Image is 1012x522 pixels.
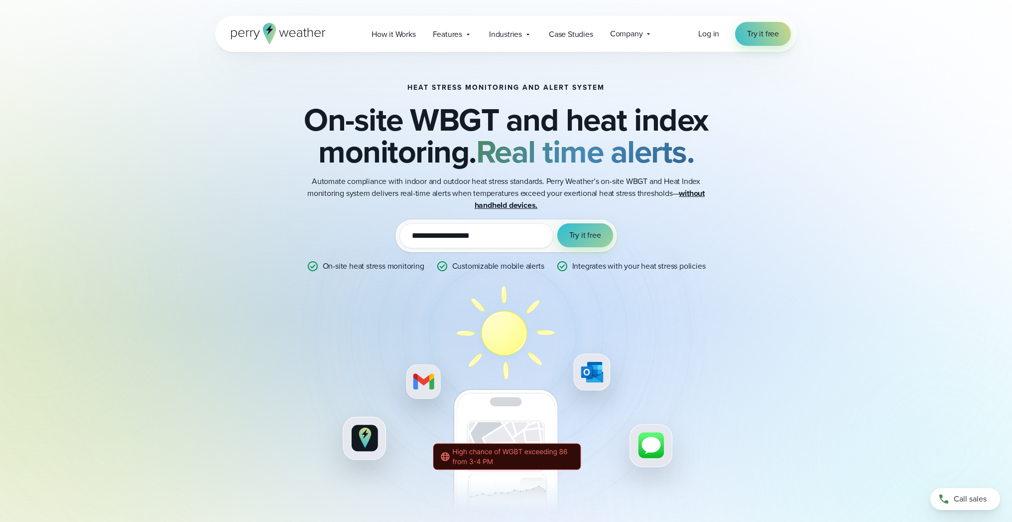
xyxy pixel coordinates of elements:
p: Automate compliance with indoor and outdoor heat stress standards. Perry Weather’s on-site WBGT a... [307,175,705,211]
span: Try it free [747,28,779,40]
span: Company [610,28,643,40]
h1: Heat Stress Monitoring and Alert System [407,84,605,92]
a: Log in [698,28,719,40]
a: Try it free [735,22,791,46]
a: How it Works [363,24,424,44]
a: Call sales [930,488,1000,510]
strong: without handheld devices. [475,187,705,211]
span: Log in [698,28,719,39]
span: Industries [489,28,522,40]
h2: On-site WBGT and heat index monitoring. [265,104,747,168]
span: Features [433,28,462,40]
span: How it Works [372,28,416,40]
a: Case Studies [540,24,602,44]
button: Try it free [557,223,613,247]
span: Case Studies [549,28,593,40]
span: Call sales [954,493,987,505]
strong: Real time alerts. [476,128,694,175]
p: Customizable mobile alerts [452,260,544,272]
p: Integrates with your heat stress policies [572,260,706,272]
span: Try it free [569,229,601,241]
p: On-site heat stress monitoring [323,260,424,272]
